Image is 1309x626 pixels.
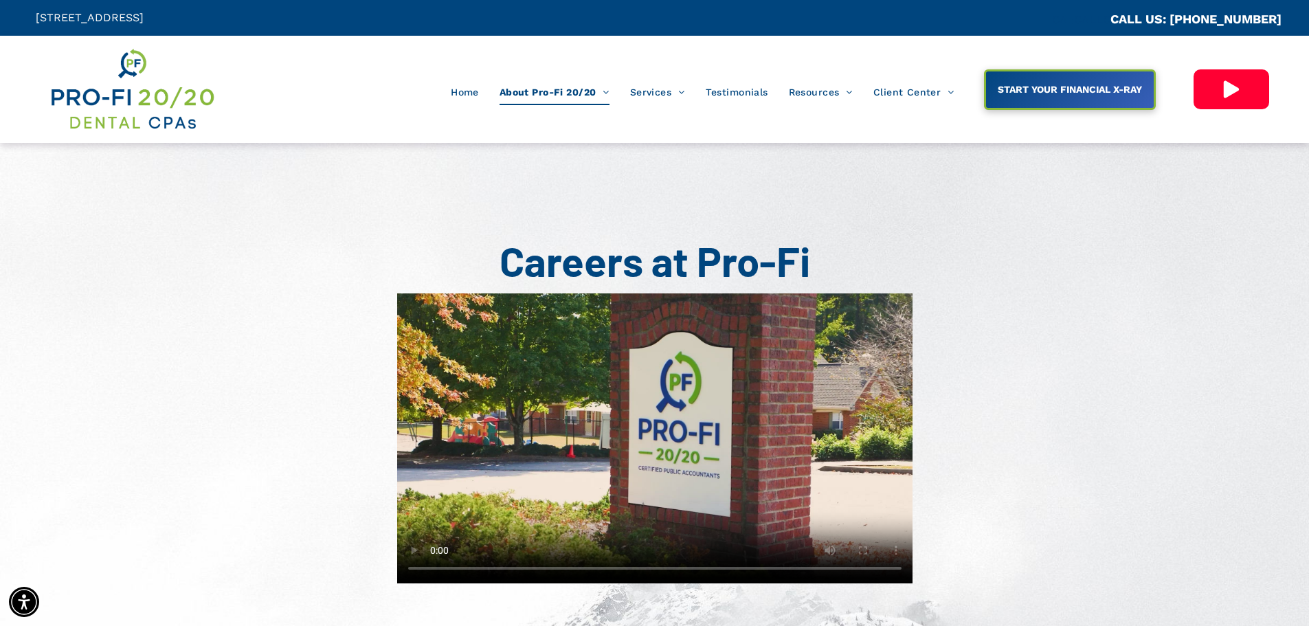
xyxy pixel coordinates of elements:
div: Accessibility Menu [9,587,39,617]
span: [STREET_ADDRESS] [36,11,144,24]
a: Testimonials [695,79,779,105]
span: START YOUR FINANCIAL X-RAY [993,77,1147,102]
img: Get Dental CPA Consulting, Bookkeeping, & Bank Loans [49,46,215,133]
a: Home [440,79,489,105]
a: Client Center [863,79,965,105]
a: Resources [779,79,863,105]
span: Careers at Pro-Fi [500,236,810,285]
a: About Pro-Fi 20/20 [489,79,620,105]
a: CALL US: [PHONE_NUMBER] [1110,12,1282,26]
span: CA::CALLC [1052,13,1110,26]
a: Services [620,79,695,105]
a: START YOUR FINANCIAL X-RAY [984,69,1156,110]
